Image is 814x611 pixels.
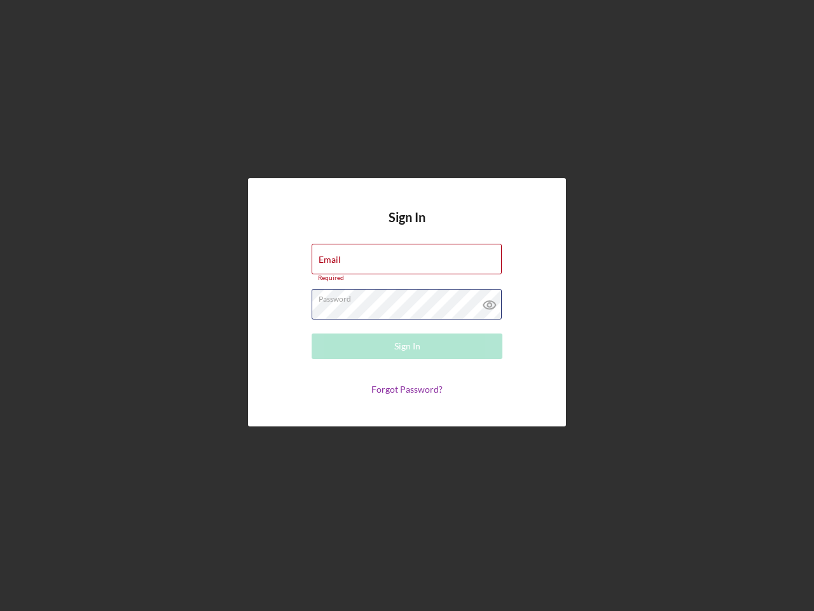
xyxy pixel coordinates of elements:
a: Forgot Password? [371,384,443,395]
label: Password [319,290,502,304]
button: Sign In [312,334,502,359]
h4: Sign In [389,210,425,244]
div: Required [312,274,502,282]
label: Email [319,255,341,265]
div: Sign In [394,334,420,359]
